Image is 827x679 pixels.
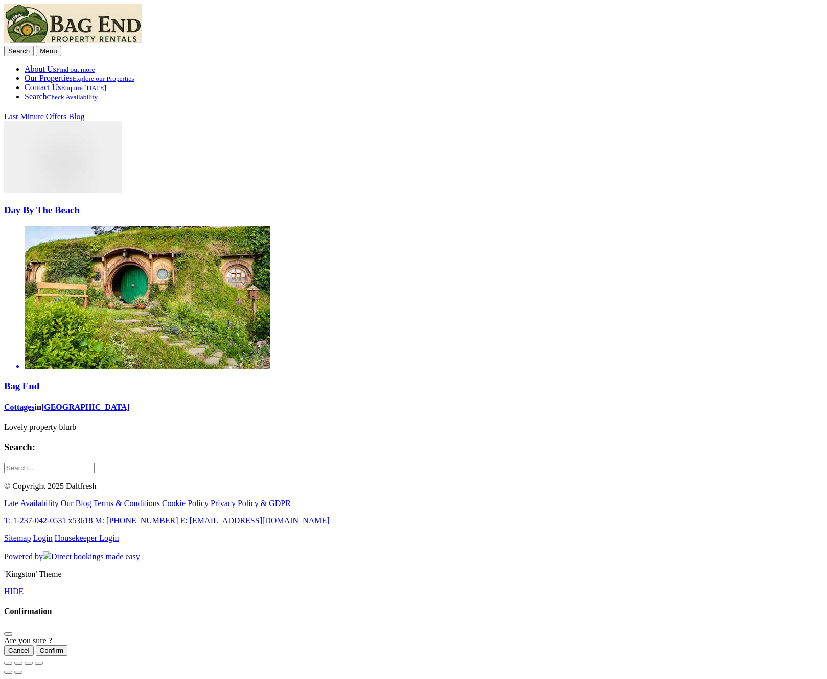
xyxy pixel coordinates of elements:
[25,74,134,82] a: Our PropertiesExplore our Properties
[25,64,95,73] a: About UsFind out more
[4,423,823,432] p: Lovely property blurb
[4,381,39,391] a: Bag End
[4,534,31,542] a: Sitemap
[55,534,119,542] a: Housekeeper Login
[4,4,142,43] img: Bag End
[47,93,98,101] small: Check Availability
[4,587,24,596] a: HIDE
[36,46,61,56] button: Menu
[4,516,93,525] a: T: 1-237-042-0531 x53618
[41,403,130,411] a: [GEOGRAPHIC_DATA]
[94,499,160,508] a: Terms & Conditions
[4,645,34,656] button: Cancel
[4,403,823,412] h4: in
[4,403,35,411] a: Cottages
[4,552,140,561] a: Powered byDirect bookings made easy
[25,83,106,92] a: Contact UsEnquire [DATE]
[25,92,98,101] a: SearchCheck Availability
[4,46,34,56] button: Search
[61,499,91,508] a: Our Blog
[4,662,12,665] button: Close (Esc)
[25,662,33,665] button: Toggle fullscreen
[4,463,95,473] input: Search...
[36,645,68,656] button: Confirm
[4,121,122,193] img: 'Day By The Beach' - Large Group Accommodation Holiday Ideas
[25,226,270,369] img: bag-end-hobbiton-449359759.original.jpg
[4,499,59,508] a: Late Availability
[40,47,57,55] span: Menu
[33,534,52,542] a: Login
[4,636,823,645] div: Are you sure ?
[56,65,95,73] small: Find out more
[8,47,30,55] span: Search
[180,516,330,525] a: E: [EMAIL_ADDRESS][DOMAIN_NAME]
[4,632,12,636] button: Close
[95,516,178,525] a: M: [PHONE_NUMBER]
[4,442,823,453] h3: Search:
[14,662,22,665] button: Share
[211,499,291,508] a: Privacy Policy & GDPR
[4,121,823,216] a: 'Day By The Beach' - Large Group Accommodation Holiday Ideas Day By The Beach
[68,112,84,121] a: Blog
[35,662,43,665] button: Zoom in/out
[73,75,134,82] small: Explore our Properties
[4,607,823,616] h4: Confirmation
[4,481,823,491] p: © Copyright 2025 Daltfresh
[4,112,66,121] a: Last Minute Offers
[4,205,823,216] h3: Day By The Beach
[4,570,823,579] p: 'Kingston' Theme
[162,499,209,508] a: Cookie Policy
[61,84,106,92] small: Enquire [DATE]
[43,551,51,559] img: scrumpy.png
